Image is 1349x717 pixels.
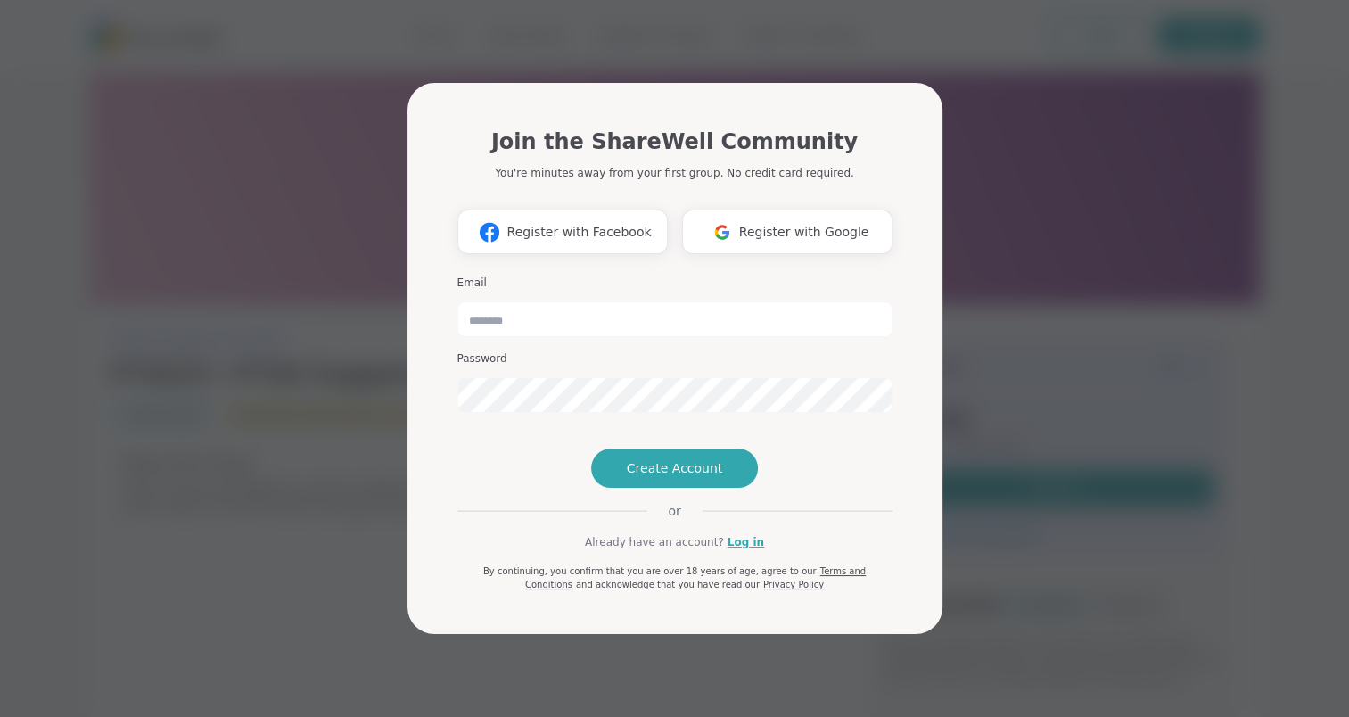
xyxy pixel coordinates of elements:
span: By continuing, you confirm that you are over 18 years of age, agree to our [483,566,817,576]
h3: Email [457,276,892,291]
span: and acknowledge that you have read our [576,580,760,589]
span: Register with Google [739,223,869,242]
p: You're minutes away from your first group. No credit card required. [495,165,853,181]
a: Log in [728,534,764,550]
button: Register with Facebook [457,210,668,254]
button: Create Account [591,449,759,488]
h1: Join the ShareWell Community [491,126,858,158]
img: ShareWell Logomark [473,216,506,249]
a: Privacy Policy [763,580,824,589]
a: Terms and Conditions [525,566,866,589]
span: Already have an account? [585,534,724,550]
span: Register with Facebook [506,223,651,242]
h3: Password [457,351,892,367]
button: Register with Google [682,210,892,254]
span: or [646,502,702,520]
span: Create Account [627,459,723,477]
img: ShareWell Logomark [705,216,739,249]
